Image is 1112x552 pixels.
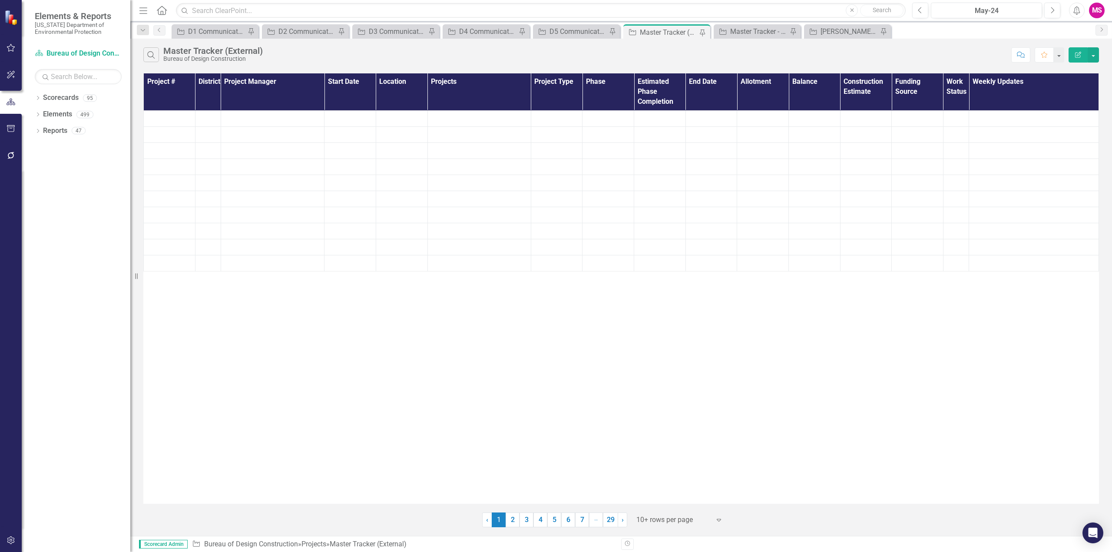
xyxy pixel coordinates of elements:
div: D3 Communications Tracker [369,26,426,37]
div: » » [192,539,615,549]
div: Open Intercom Messenger [1082,522,1103,543]
a: Bureau of Design Construction [204,540,298,548]
a: Elements [43,109,72,119]
div: 47 [72,127,86,135]
button: Search [860,4,903,17]
div: [PERSON_NAME]'s Tracker [821,26,878,37]
a: Projects [301,540,326,548]
a: 6 [561,512,575,527]
a: Bureau of Design Construction [35,49,122,59]
span: Search [873,7,891,13]
div: D2 Communications Tracker [278,26,336,37]
div: Master Tracker - Current User [730,26,788,37]
div: D5 Communications Tracker [549,26,607,37]
div: D4 Communications Tracker [459,26,516,37]
a: Scorecards [43,93,79,103]
a: D2 Communications Tracker [264,26,336,37]
a: D1 Communications Tracker [174,26,245,37]
div: 95 [83,94,97,102]
input: Search ClearPoint... [176,3,906,18]
a: D3 Communications Tracker [354,26,426,37]
span: 1 [492,512,506,527]
a: D5 Communications Tracker [535,26,607,37]
input: Search Below... [35,69,122,84]
a: Master Tracker - Current User [716,26,788,37]
a: 29 [603,512,618,527]
a: Reports [43,126,67,136]
small: [US_STATE] Department of Environmental Protection [35,21,122,36]
a: D4 Communications Tracker [445,26,516,37]
div: Master Tracker (External) [163,46,263,56]
div: 499 [76,111,93,118]
div: May-24 [934,6,1039,16]
button: May-24 [931,3,1042,18]
span: ‹ [486,516,488,524]
a: 5 [547,512,561,527]
a: 3 [520,512,533,527]
div: Bureau of Design Construction [163,56,263,62]
span: › [622,516,624,524]
span: Elements & Reports [35,11,122,21]
a: 7 [575,512,589,527]
div: Master Tracker (External) [640,27,697,38]
span: Scorecard Admin [139,540,188,549]
a: 2 [506,512,520,527]
button: MS [1089,3,1105,18]
div: Master Tracker (External) [330,540,407,548]
div: D1 Communications Tracker [188,26,245,37]
a: [PERSON_NAME]'s Tracker [806,26,878,37]
a: 4 [533,512,547,527]
img: ClearPoint Strategy [4,10,20,25]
